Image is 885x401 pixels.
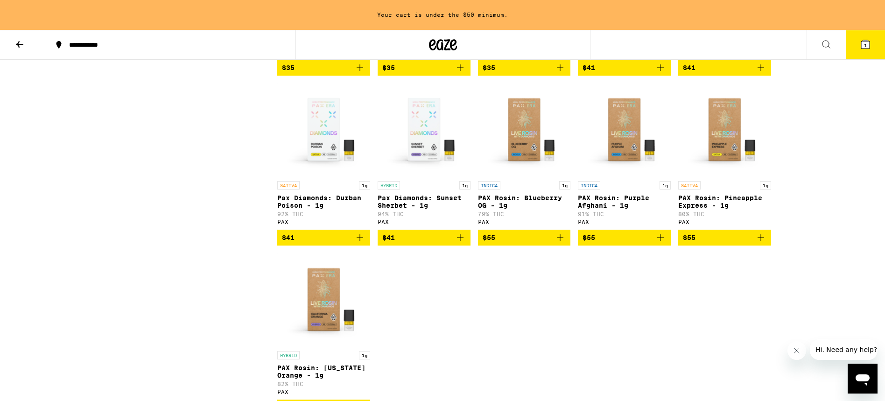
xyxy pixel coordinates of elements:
[848,364,878,394] iframe: Button to launch messaging window
[760,181,771,190] p: 1g
[478,230,571,246] button: Add to bag
[810,339,878,360] iframe: Message from company
[277,364,370,379] p: PAX Rosin: [US_STATE] Orange - 1g
[382,64,395,71] span: $35
[678,219,771,225] div: PAX
[277,211,370,217] p: 92% THC
[478,219,571,225] div: PAX
[583,64,595,71] span: $41
[277,230,370,246] button: Add to bag
[678,230,771,246] button: Add to bag
[678,181,701,190] p: SATIVA
[277,194,370,209] p: Pax Diamonds: Durban Poison - 1g
[277,389,370,395] div: PAX
[282,64,295,71] span: $35
[277,381,370,387] p: 82% THC
[359,181,370,190] p: 1g
[277,253,370,346] img: PAX - PAX Rosin: California Orange - 1g
[277,60,370,76] button: Add to bag
[578,230,671,246] button: Add to bag
[359,351,370,359] p: 1g
[378,83,471,230] a: Open page for Pax Diamonds: Sunset Sherbet - 1g from PAX
[683,234,695,241] span: $55
[578,83,671,176] img: PAX - PAX Rosin: Purple Afghani - 1g
[660,181,671,190] p: 1g
[478,83,571,176] img: PAX - PAX Rosin: Blueberry OG - 1g
[378,230,471,246] button: Add to bag
[277,253,370,400] a: Open page for PAX Rosin: California Orange - 1g from PAX
[378,219,471,225] div: PAX
[683,64,695,71] span: $41
[378,211,471,217] p: 94% THC
[578,181,600,190] p: INDICA
[678,211,771,217] p: 80% THC
[864,42,867,48] span: 1
[282,234,295,241] span: $41
[478,83,571,230] a: Open page for PAX Rosin: Blueberry OG - 1g from PAX
[378,83,471,176] img: PAX - Pax Diamonds: Sunset Sherbet - 1g
[846,30,885,59] button: 1
[483,234,495,241] span: $55
[378,181,400,190] p: HYBRID
[578,194,671,209] p: PAX Rosin: Purple Afghani - 1g
[378,60,471,76] button: Add to bag
[678,83,771,230] a: Open page for PAX Rosin: Pineapple Express - 1g from PAX
[459,181,471,190] p: 1g
[559,181,570,190] p: 1g
[578,211,671,217] p: 91% THC
[583,234,595,241] span: $55
[678,83,771,176] img: PAX - PAX Rosin: Pineapple Express - 1g
[678,60,771,76] button: Add to bag
[478,181,500,190] p: INDICA
[478,211,571,217] p: 79% THC
[787,341,806,360] iframe: Close message
[578,60,671,76] button: Add to bag
[277,83,370,176] img: PAX - Pax Diamonds: Durban Poison - 1g
[382,234,395,241] span: $41
[678,194,771,209] p: PAX Rosin: Pineapple Express - 1g
[277,83,370,230] a: Open page for Pax Diamonds: Durban Poison - 1g from PAX
[277,181,300,190] p: SATIVA
[378,194,471,209] p: Pax Diamonds: Sunset Sherbet - 1g
[483,64,495,71] span: $35
[277,219,370,225] div: PAX
[478,194,571,209] p: PAX Rosin: Blueberry OG - 1g
[578,219,671,225] div: PAX
[478,60,571,76] button: Add to bag
[277,351,300,359] p: HYBRID
[578,83,671,230] a: Open page for PAX Rosin: Purple Afghani - 1g from PAX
